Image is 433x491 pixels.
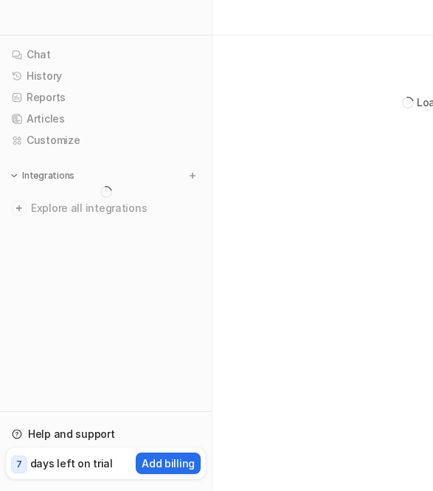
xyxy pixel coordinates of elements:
a: History [6,66,206,86]
a: Customize [6,130,206,151]
a: Reports [6,87,206,108]
p: 7 [16,458,22,471]
a: Articles [6,109,206,129]
a: Explore all integrations [6,198,206,219]
p: days left on trial [30,456,113,471]
a: Help and support [6,424,206,444]
p: Integrations [22,170,75,182]
button: Integrations [6,168,79,183]
img: explore all integrations [12,201,27,216]
p: Add billing [142,456,195,471]
img: expand menu [9,171,19,181]
a: Chat [6,44,206,65]
img: menu_add.svg [187,171,198,181]
span: Explore all integrations [31,196,200,220]
button: Add billing [136,453,201,474]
